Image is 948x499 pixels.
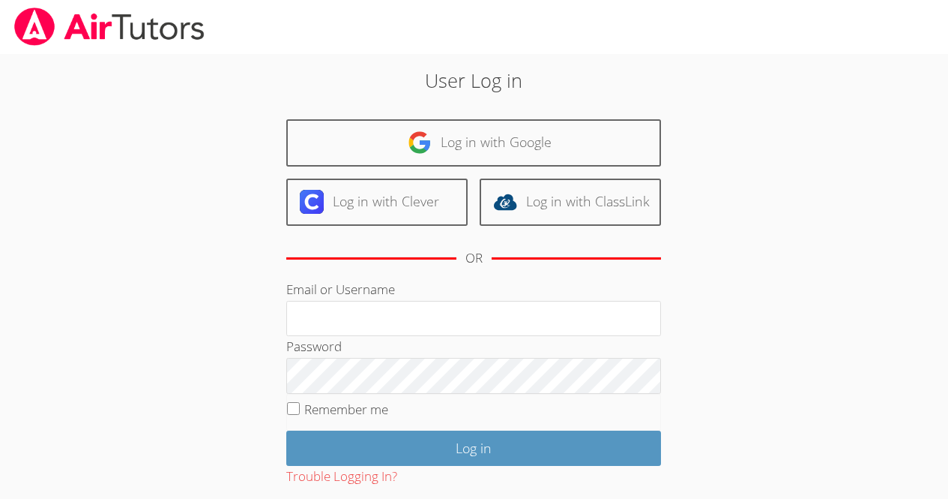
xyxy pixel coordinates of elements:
img: classlink-logo-d6bb404cc1216ec64c9a2012d9dc4662098be43eaf13dc465df04b49fa7ab582.svg [493,190,517,214]
label: Password [286,338,342,355]
button: Trouble Logging In? [286,466,397,488]
label: Email or Username [286,281,395,298]
h2: User Log in [218,66,730,95]
a: Log in with Google [286,119,661,167]
label: Remember me [304,401,388,418]
a: Log in with Clever [286,179,468,226]
img: google-logo-50288ca7cdecda66e5e0955fdab243c47b7ad437acaf1139b6f446037453330a.svg [408,131,432,155]
img: airtutors_banner-c4298cdbf04f3fff15de1276eac7730deb9818008684d7c2e4769d2f7ddbe033.png [13,8,206,46]
input: Log in [286,431,661,466]
a: Log in with ClassLink [480,179,661,226]
img: clever-logo-6eab21bc6e7a338710f1a6ff85c0baf02591cd810cc4098c63d3a4b26e2feb20.svg [300,190,324,214]
div: OR [465,248,483,269]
